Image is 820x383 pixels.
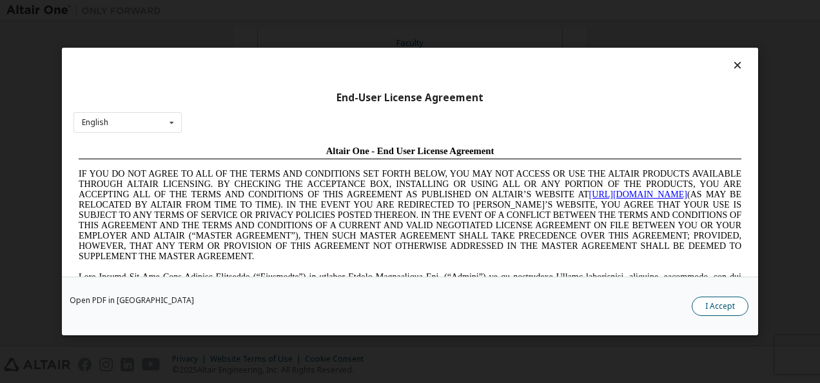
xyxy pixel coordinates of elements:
a: Open PDF in [GEOGRAPHIC_DATA] [70,297,194,304]
div: End-User License Agreement [73,92,747,104]
span: IF YOU DO NOT AGREE TO ALL OF THE TERMS AND CONDITIONS SET FORTH BELOW, YOU MAY NOT ACCESS OR USE... [5,28,668,121]
span: Lore Ipsumd Sit Ame Cons Adipisc Elitseddo (“Eiusmodte”) in utlabor Etdolo Magnaaliqua Eni. (“Adm... [5,132,668,224]
button: I Accept [692,297,748,316]
div: English [82,119,108,126]
span: Altair One - End User License Agreement [253,5,421,15]
a: [URL][DOMAIN_NAME] [516,49,614,59]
